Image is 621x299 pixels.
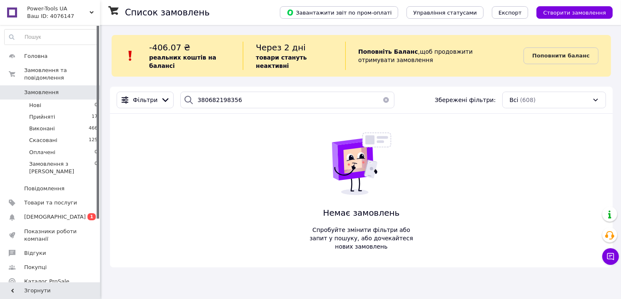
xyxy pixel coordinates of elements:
[29,160,95,175] span: Замовлення з [PERSON_NAME]
[24,67,100,82] span: Замовлення та повідомлення
[407,6,484,19] button: Управління статусами
[499,10,522,16] span: Експорт
[133,96,157,104] span: Фільтри
[29,113,55,121] span: Прийняті
[95,160,97,175] span: 0
[543,10,606,16] span: Створити замовлення
[256,54,307,69] b: товари стануть неактивні
[492,6,529,19] button: Експорт
[24,249,46,257] span: Відгуки
[256,42,306,52] span: Через 2 дні
[287,9,392,16] span: Завантажити звіт по пром-оплаті
[532,52,590,59] b: Поповнити баланс
[24,52,47,60] span: Головна
[524,47,599,64] a: Поповнити баланс
[29,149,55,156] span: Оплачені
[24,264,47,271] span: Покупці
[378,92,394,108] button: Очистить
[24,228,77,243] span: Показники роботи компанії
[87,213,96,220] span: 1
[24,89,59,96] span: Замовлення
[180,92,394,108] input: Пошук за номером замовлення, ПІБ покупця, номером телефону, Email, номером накладної
[307,207,416,219] span: Немає замовлень
[24,185,65,192] span: Повідомлення
[24,213,86,221] span: [DEMOGRAPHIC_DATA]
[125,7,209,17] h1: Список замовлень
[345,42,524,70] div: , щоб продовжити отримувати замовлення
[29,102,41,109] span: Нові
[509,96,518,104] span: Всі
[89,137,97,144] span: 125
[358,48,418,55] b: Поповніть Баланс
[27,12,100,20] div: Ваш ID: 4076147
[280,6,398,19] button: Завантажити звіт по пром-оплаті
[602,248,619,265] button: Чат з покупцем
[149,42,190,52] span: -406.07 ₴
[89,125,97,132] span: 466
[29,137,57,144] span: Скасовані
[27,5,90,12] span: Power-Tools UA
[520,97,536,103] span: (608)
[95,149,97,156] span: 0
[24,199,77,207] span: Товари та послуги
[124,50,137,62] img: :exclamation:
[29,125,55,132] span: Виконані
[536,6,613,19] button: Створити замовлення
[24,278,69,285] span: Каталог ProSale
[95,102,97,109] span: 0
[413,10,477,16] span: Управління статусами
[92,113,97,121] span: 17
[435,96,496,104] span: Збережені фільтри:
[528,9,613,15] a: Створити замовлення
[5,30,98,45] input: Пошук
[149,54,216,69] b: реальних коштів на балансі
[307,226,416,251] span: Спробуйте змінити фільтри або запит у пошуку, або дочекайтеся нових замовлень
